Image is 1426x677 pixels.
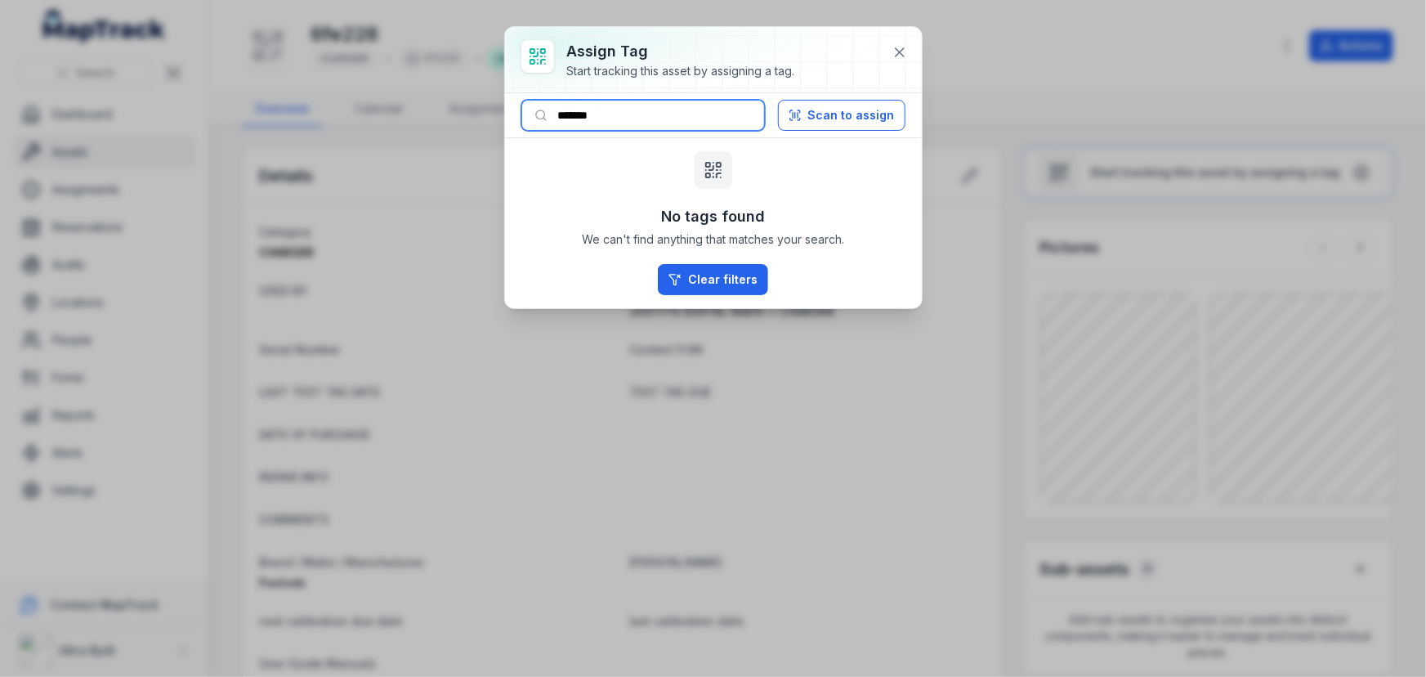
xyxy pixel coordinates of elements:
[658,264,768,295] button: Clear filters
[567,40,795,63] h3: Assign tag
[661,205,765,228] h3: No tags found
[778,100,905,131] button: Scan to assign
[582,231,844,248] span: We can't find anything that matches your search.
[567,63,795,79] div: Start tracking this asset by assigning a tag.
